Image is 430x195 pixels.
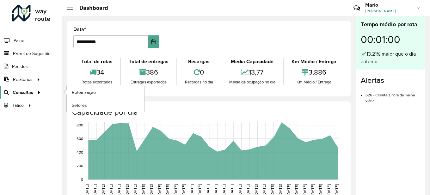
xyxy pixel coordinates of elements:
div: Km Médio / Entrega [286,79,343,85]
text: 800 [77,123,83,127]
h3: Mario [365,2,413,8]
text: 400 [77,150,83,154]
button: Choose Date [148,35,159,48]
div: Entregas exportadas [122,79,175,85]
div: 00:01:00 [361,29,420,50]
h4: Capacidade por dia [72,108,344,117]
span: Consultas [13,89,33,96]
div: 3,886 [286,65,343,79]
div: Tempo médio por rota [361,20,420,29]
span: Roteirização [72,89,96,96]
label: Data [73,26,86,33]
text: 200 [77,164,83,168]
div: 386 [122,65,175,79]
div: 0 [179,65,219,79]
span: Painel [14,37,25,44]
h4: Alertas [361,76,420,85]
div: Total de entregas [122,58,175,65]
div: Rotas exportadas [75,79,119,85]
div: Km Médio / Entrega [286,58,343,65]
span: [PERSON_NAME] [365,8,413,14]
div: Média de ocupação no dia [223,79,281,85]
div: Recargas no dia [179,79,219,85]
h2: Dashboard [73,4,108,11]
span: Painel de Sugestão [13,50,51,57]
div: 34 [75,65,119,79]
a: Setores [67,99,144,112]
li: 626 - Cliente(s) fora da malha viária [365,88,420,104]
div: 13,77 [223,65,281,79]
text: 0 [81,177,83,181]
div: Recargas [179,58,219,65]
a: Roteirização [67,86,144,99]
span: Setores [72,102,87,109]
a: Contato Rápido [350,1,364,15]
span: Relatórios [13,76,33,83]
span: Tático [12,102,24,109]
div: Média Capacidade [223,58,281,65]
text: 600 [77,137,83,141]
div: Total de rotas [75,58,119,65]
div: 13,21% maior que o dia anterior [361,50,420,65]
span: Pedidos [12,63,28,70]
